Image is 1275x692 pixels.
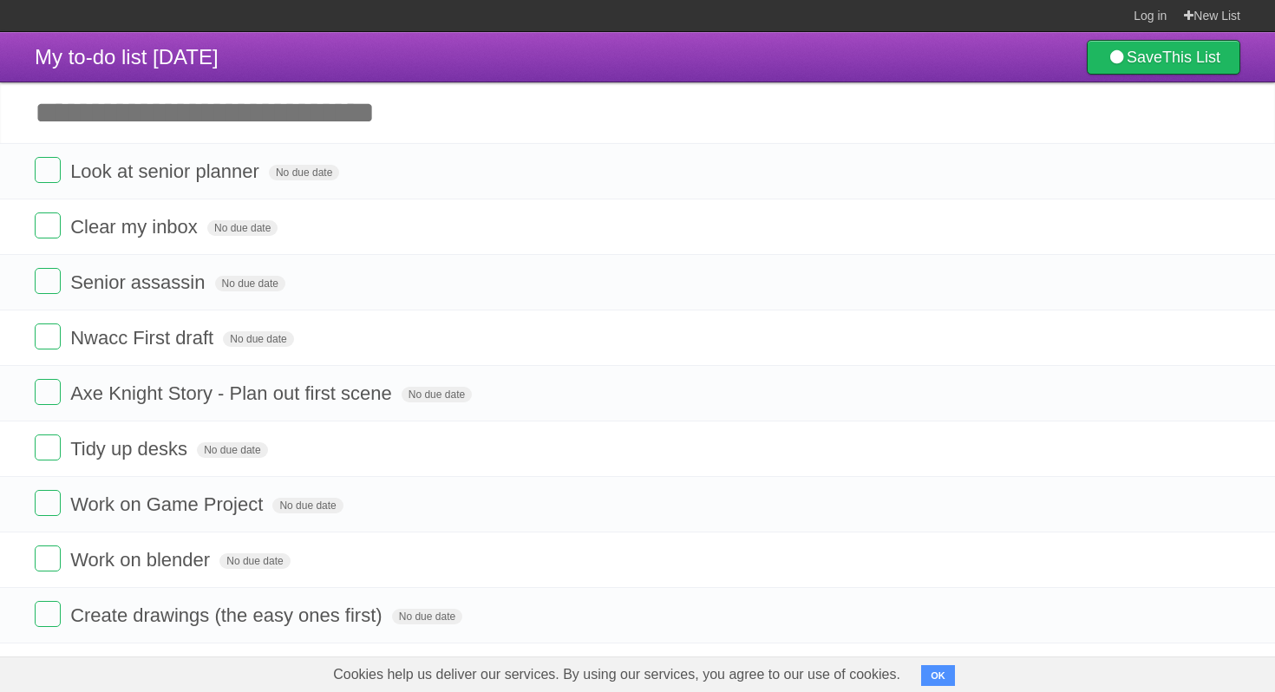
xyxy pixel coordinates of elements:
label: Done [35,490,61,516]
label: Done [35,545,61,571]
span: No due date [207,220,278,236]
span: No due date [392,609,462,624]
span: Nwacc First draft [70,327,218,349]
span: No due date [223,331,293,347]
span: No due date [272,498,343,513]
button: OK [921,665,955,686]
label: Done [35,601,61,627]
span: Create drawings (the easy ones first) [70,604,387,626]
label: Done [35,323,61,349]
label: Done [35,157,61,183]
span: No due date [197,442,267,458]
span: No due date [215,276,285,291]
a: SaveThis List [1087,40,1240,75]
span: Clear my inbox [70,216,202,238]
span: Axe Knight Story - Plan out first scene [70,382,396,404]
span: No due date [269,165,339,180]
label: Done [35,434,61,460]
span: Look at senior planner [70,160,264,182]
span: Work on blender [70,549,214,571]
span: No due date [402,387,472,402]
label: Done [35,212,61,238]
span: Work on Game Project [70,493,267,515]
span: Cookies help us deliver our services. By using our services, you agree to our use of cookies. [316,657,918,692]
span: Senior assassin [70,271,209,293]
b: This List [1162,49,1220,66]
label: Done [35,268,61,294]
span: My to-do list [DATE] [35,45,219,69]
label: Done [35,379,61,405]
span: Tidy up desks [70,438,192,460]
span: No due date [219,553,290,569]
